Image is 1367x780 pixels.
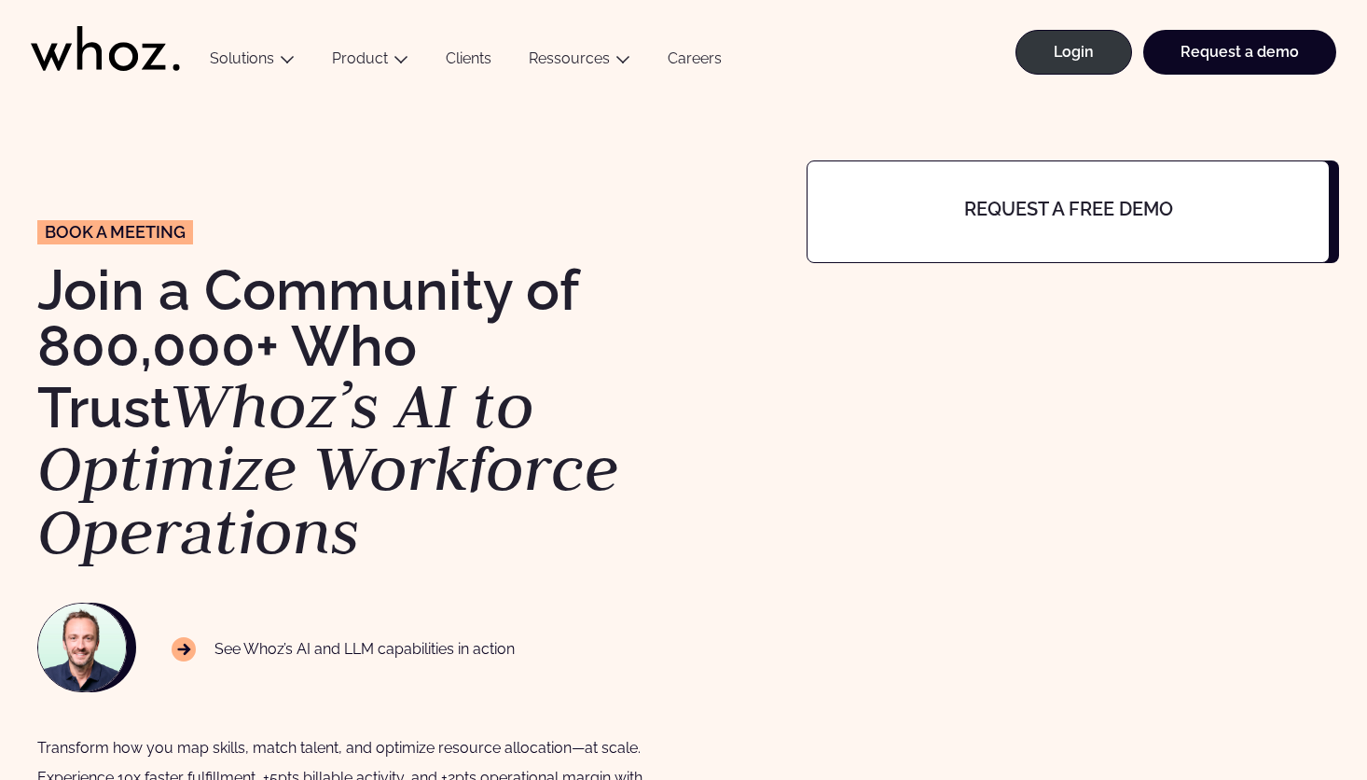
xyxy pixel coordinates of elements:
h4: Request a free demo [865,199,1271,219]
a: Product [332,49,388,67]
a: Ressources [529,49,610,67]
button: Ressources [510,49,649,75]
button: Product [313,49,427,75]
em: Whoz’s AI to Optimize Workforce Operations [37,364,619,572]
button: Solutions [191,49,313,75]
a: Request a demo [1143,30,1336,75]
span: Book a meeting [45,224,186,241]
img: NAWROCKI-Thomas.jpg [38,604,126,691]
a: Careers [649,49,740,75]
a: Clients [427,49,510,75]
h1: Join a Community of 800,000+ Who Trust [37,262,665,564]
p: See Whoz’s AI and LLM capabilities in action [172,637,515,662]
a: Login [1015,30,1132,75]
